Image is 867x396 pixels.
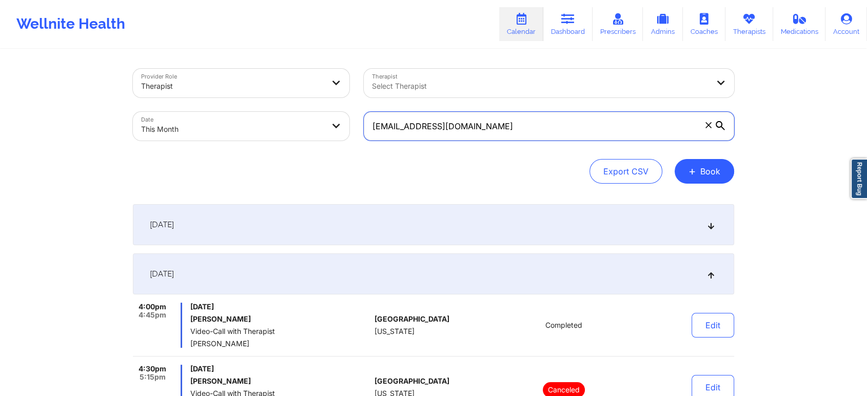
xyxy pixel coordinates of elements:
a: Account [825,7,867,41]
a: Report Bug [851,159,867,199]
a: Coaches [683,7,725,41]
a: Medications [773,7,826,41]
span: [DATE] [150,269,174,279]
span: Completed [545,321,582,329]
span: 4:30pm [139,365,166,373]
span: [US_STATE] [375,327,415,335]
a: Admins [643,7,683,41]
span: [DATE] [190,365,370,373]
a: Therapists [725,7,773,41]
button: Edit [692,313,734,338]
span: + [688,168,696,174]
input: Search by patient email [364,112,734,141]
span: 5:15pm [140,373,166,381]
h6: [PERSON_NAME] [190,315,370,323]
span: [GEOGRAPHIC_DATA] [375,315,449,323]
div: This Month [141,118,324,141]
div: Therapist [141,75,324,97]
a: Calendar [499,7,543,41]
h6: [PERSON_NAME] [190,377,370,385]
span: [DATE] [190,303,370,311]
a: Prescribers [593,7,643,41]
span: [DATE] [150,220,174,230]
span: [GEOGRAPHIC_DATA] [375,377,449,385]
button: +Book [675,159,734,184]
span: 4:00pm [139,303,166,311]
a: Dashboard [543,7,593,41]
span: Video-Call with Therapist [190,327,370,335]
span: [PERSON_NAME] [190,340,370,348]
span: 4:45pm [139,311,166,319]
button: Export CSV [589,159,662,184]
